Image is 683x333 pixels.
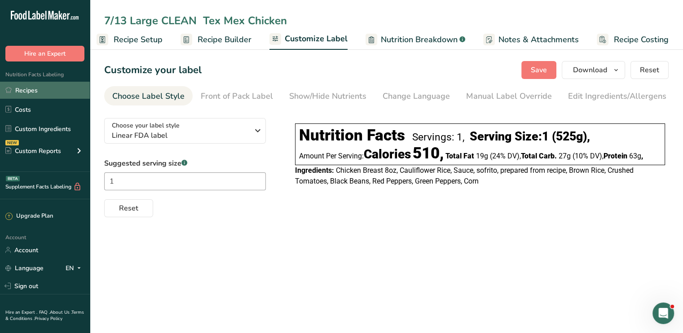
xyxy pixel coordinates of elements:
span: Reset [640,65,659,75]
a: FAQ . [39,309,50,315]
span: Calories [364,147,411,162]
a: Recipe Builder [181,30,251,50]
span: ‏(24% DV) [490,152,521,160]
span: Notes & Attachments [498,34,579,46]
a: Hire an Expert . [5,309,37,315]
span: Total Fat [445,152,474,160]
span: Ingredients: [295,166,334,175]
span: ‏(10% DV) [573,152,604,160]
iframe: Intercom live chat [652,302,674,324]
span: Choose your label style [112,121,180,130]
button: Choose your label style Linear FDA label [104,118,266,144]
label: Suggested serving size [104,158,266,169]
div: Edit Ingredients/Allergens List [568,90,682,102]
span: Customize Label [285,33,348,45]
span: 63g [629,152,641,160]
span: Nutrition Breakdown [381,34,458,46]
span: , [641,152,643,160]
span: Recipe Costing [614,34,669,46]
a: Language [5,260,44,276]
button: Download [562,61,625,79]
div: BETA [6,176,20,181]
button: Hire an Expert [5,46,84,61]
div: Show/Hide Nutrients [289,90,366,102]
button: Save [521,61,556,79]
span: Linear FDA label [112,130,249,141]
span: Download [573,65,607,75]
a: Customize Label [269,29,348,50]
div: Manual Label Override [466,90,552,102]
a: Recipe Setup [97,30,163,50]
span: 1 (525g) [542,129,587,144]
span: 19g [476,152,488,160]
div: Change Language [383,90,450,102]
button: Reset [104,199,153,217]
a: Terms & Conditions . [5,309,84,322]
div: NEW [5,140,19,145]
div: Custom Reports [5,146,61,156]
div: Upgrade Plan [5,212,53,221]
span: Protein [604,152,627,160]
span: 510, [413,144,444,162]
span: Save [531,65,547,75]
span: Total Carb. [521,152,557,160]
span: 27g [559,152,571,160]
div: Nutrition Facts [299,126,405,145]
button: Reset [630,61,669,79]
span: , [602,152,604,160]
span: Recipe Builder [198,34,251,46]
span: Recipe Setup [114,34,163,46]
a: Privacy Policy [35,315,62,322]
span: Chicken Breast 8oz, Cauliflower Rice, Sauce, sofrito, prepared from recipe, Brown Rice, Crushed T... [295,166,634,185]
div: Serving Size: , [470,129,590,144]
a: About Us . [50,309,71,315]
div: Choose Label Style [112,90,185,102]
span: , [520,152,521,160]
span: Reset [119,203,138,214]
h1: Customize your label [104,63,202,78]
a: Recipe Costing [597,30,669,50]
div: Front of Pack Label [201,90,273,102]
div: Amount Per Serving: [299,149,444,161]
a: Nutrition Breakdown [366,30,465,50]
a: Notes & Attachments [483,30,579,50]
div: Servings: 1, [412,131,464,143]
div: EN [66,263,84,273]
